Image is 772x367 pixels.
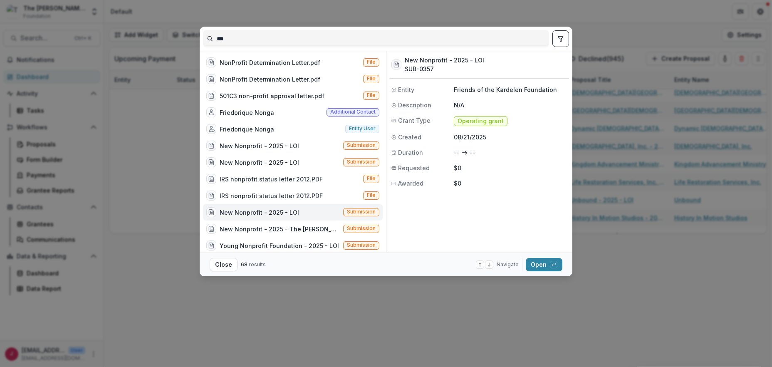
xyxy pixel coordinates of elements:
div: NonProfit Determination Letter.pdf [220,75,320,84]
div: 501C3 non-profit approval letter.pdf [220,92,324,100]
span: Submission [347,159,376,165]
div: New Nonprofit - 2025 - The [PERSON_NAME] Foundation Grant Proposal Application [220,225,340,233]
span: File [367,76,376,82]
span: File [367,92,376,98]
p: -- [454,148,460,157]
div: New Nonprofit - 2025 - LOI [220,158,299,167]
button: toggle filters [552,30,569,47]
div: IRS nonprofit status letter 2012.PDF [220,191,323,200]
div: NonProfit Determination Letter.pdf [220,58,320,67]
span: Additional contact [330,109,376,115]
div: New Nonprofit - 2025 - LOI [220,141,299,150]
div: Young Nonprofit Foundation - 2025 - LOI [220,241,339,250]
p: 08/21/2025 [454,133,567,141]
span: Requested [398,164,430,172]
span: Created [398,133,421,141]
span: Grant Type [398,116,431,125]
span: results [249,261,266,268]
span: Entity user [349,126,376,131]
span: File [367,192,376,198]
span: File [367,176,376,181]
span: Submission [347,242,376,248]
p: -- [470,148,475,157]
span: Submission [347,226,376,231]
span: Submission [347,142,376,148]
div: New Nonprofit - 2025 - LOI [220,208,299,217]
button: Close [210,258,238,271]
span: Duration [398,148,423,157]
p: Friends of the Kardelen Foundation [454,85,567,94]
h3: SUB-0357 [405,64,484,73]
h3: New Nonprofit - 2025 - LOI [405,56,484,64]
p: $0 [454,164,567,172]
span: Navigate [497,261,519,268]
span: Operating grant [458,118,504,125]
div: Friedorique Nonga [220,108,274,117]
p: $0 [454,179,567,188]
div: Friedorique Nonga [220,125,274,134]
span: Submission [347,209,376,215]
div: IRS nonprofit status letter 2012.PDF [220,175,323,183]
span: File [367,59,376,65]
span: 68 [241,261,247,268]
span: Awarded [398,179,423,188]
p: N/A [454,101,567,109]
span: Entity [398,85,414,94]
span: Description [398,101,431,109]
button: Open [526,258,562,271]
